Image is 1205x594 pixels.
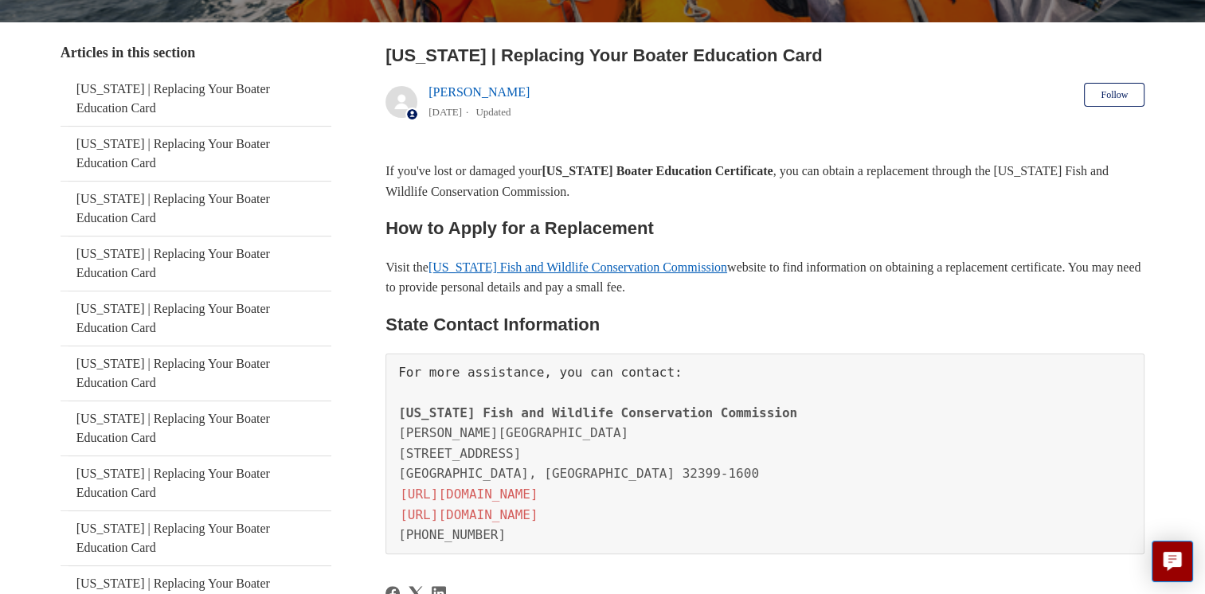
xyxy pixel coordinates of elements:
button: Follow Article [1084,83,1144,107]
a: [US_STATE] | Replacing Your Boater Education Card [61,236,331,291]
span: Articles in this section [61,45,195,61]
h2: State Contact Information [385,311,1144,338]
h2: Florida | Replacing Your Boater Education Card [385,42,1144,68]
p: If you've lost or damaged your , you can obtain a replacement through the [US_STATE] Fish and Wil... [385,161,1144,201]
a: [URL][DOMAIN_NAME] [398,506,539,524]
li: Updated [475,106,511,118]
time: 05/23/2024, 10:55 [428,106,462,118]
a: [US_STATE] | Replacing Your Boater Education Card [61,127,331,181]
p: Visit the website to find information on obtaining a replacement certificate. You may need to pro... [385,257,1144,298]
span: [PERSON_NAME][GEOGRAPHIC_DATA] [398,425,628,440]
a: [URL][DOMAIN_NAME] [398,485,539,503]
span: [STREET_ADDRESS] [GEOGRAPHIC_DATA], [GEOGRAPHIC_DATA] 32399-1600 [398,446,759,482]
a: [US_STATE] Fish and Wildlife Conservation Commission [428,260,727,274]
button: Live chat [1152,541,1193,582]
a: [US_STATE] | Replacing Your Boater Education Card [61,72,331,126]
a: [US_STATE] | Replacing Your Boater Education Card [61,182,331,236]
a: [US_STATE] | Replacing Your Boater Education Card [61,401,331,455]
a: [US_STATE] | Replacing Your Boater Education Card [61,511,331,565]
a: [US_STATE] | Replacing Your Boater Education Card [61,346,331,401]
span: [US_STATE] Fish and Wildlife Conservation Commission [398,405,797,420]
a: [PERSON_NAME] [428,85,530,99]
a: [US_STATE] | Replacing Your Boater Education Card [61,291,331,346]
pre: For more assistance, you can contact: [385,354,1144,554]
span: [PHONE_NUMBER] [398,527,506,542]
strong: [US_STATE] Boater Education Certificate [542,164,773,178]
h2: How to Apply for a Replacement [385,214,1144,242]
a: [US_STATE] | Replacing Your Boater Education Card [61,456,331,510]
